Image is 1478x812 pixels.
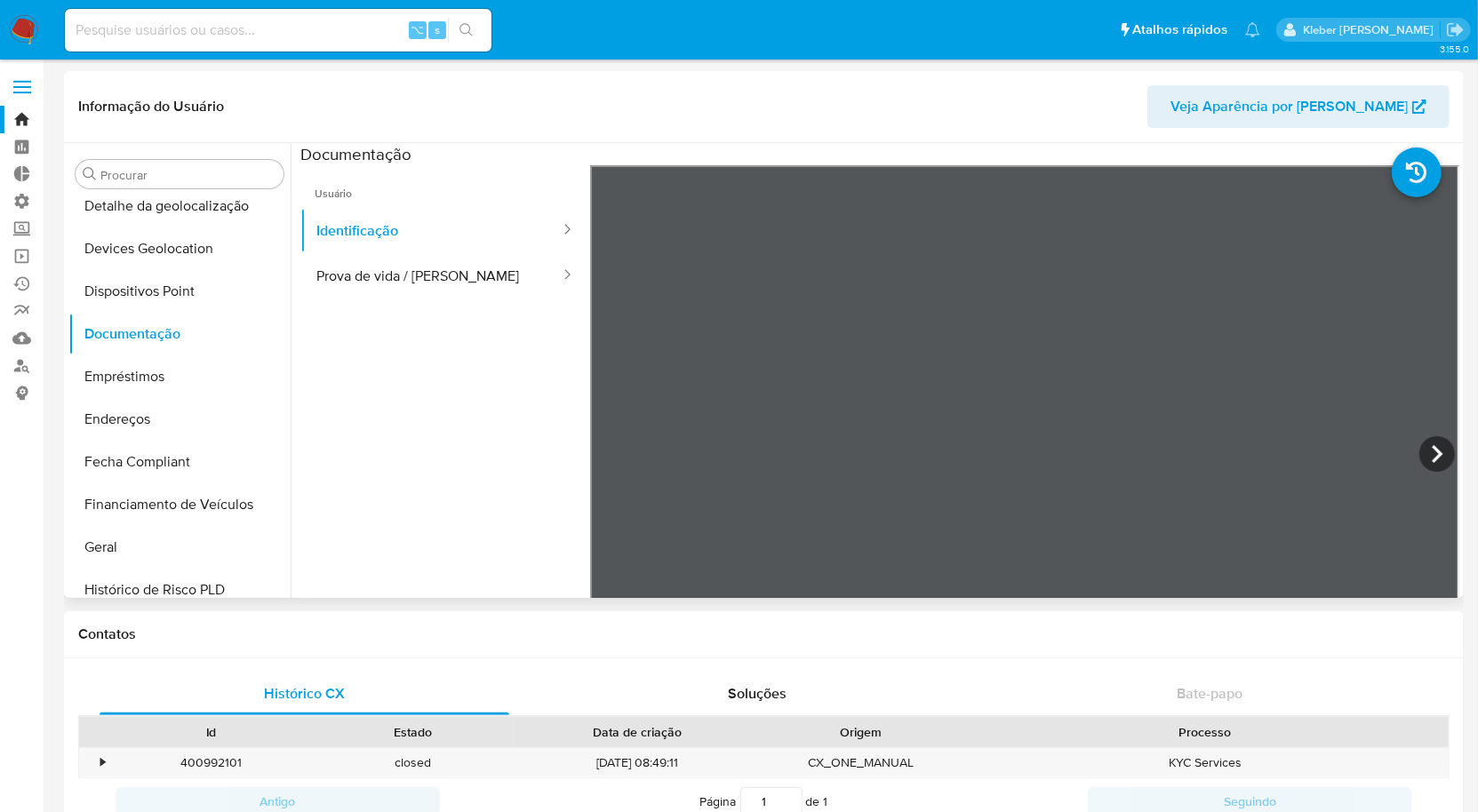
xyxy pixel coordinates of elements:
button: Fecha Compliant [68,441,291,483]
input: Pesquise usuários ou casos... [65,19,491,42]
h1: Contatos [78,625,1450,643]
span: Veja Aparência por [PERSON_NAME] [1170,85,1408,128]
h1: Informação do Usuário [78,98,224,115]
div: KYC Services [962,748,1449,777]
button: search-icon [448,18,484,43]
span: Bate-papo [1177,683,1242,704]
span: Histórico CX [264,683,345,704]
span: Soluções [728,683,787,704]
button: Detalhe da geolocalização [68,185,291,227]
div: Origem [772,723,949,741]
div: 400992101 [110,748,312,777]
input: Procurar [100,167,276,183]
div: Id [123,723,300,741]
div: CX_ONE_MANUAL [760,748,962,777]
span: 1 [824,792,828,810]
span: ⌥ [411,21,424,38]
button: Histórico de Risco PLD [68,569,291,611]
button: Financiamento de Veículos [68,483,291,526]
button: Dispositivos Point [68,270,291,313]
div: • [100,754,105,771]
button: Geral [68,526,291,569]
a: Notificações [1245,22,1260,37]
span: s [435,21,440,38]
p: kleber.bueno@mercadolivre.com [1303,21,1440,38]
button: Veja Aparência por [PERSON_NAME] [1147,85,1450,128]
div: Processo [974,723,1436,741]
button: Empréstimos [68,355,291,398]
div: Estado [324,723,501,741]
button: Procurar [83,167,97,181]
span: Atalhos rápidos [1132,20,1227,39]
div: Data de criação [526,723,747,741]
div: [DATE] 08:49:11 [514,748,760,777]
div: closed [312,748,514,777]
button: Endereços [68,398,291,441]
a: Sair [1446,20,1465,39]
button: Documentação [68,313,291,355]
button: Devices Geolocation [68,227,291,270]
